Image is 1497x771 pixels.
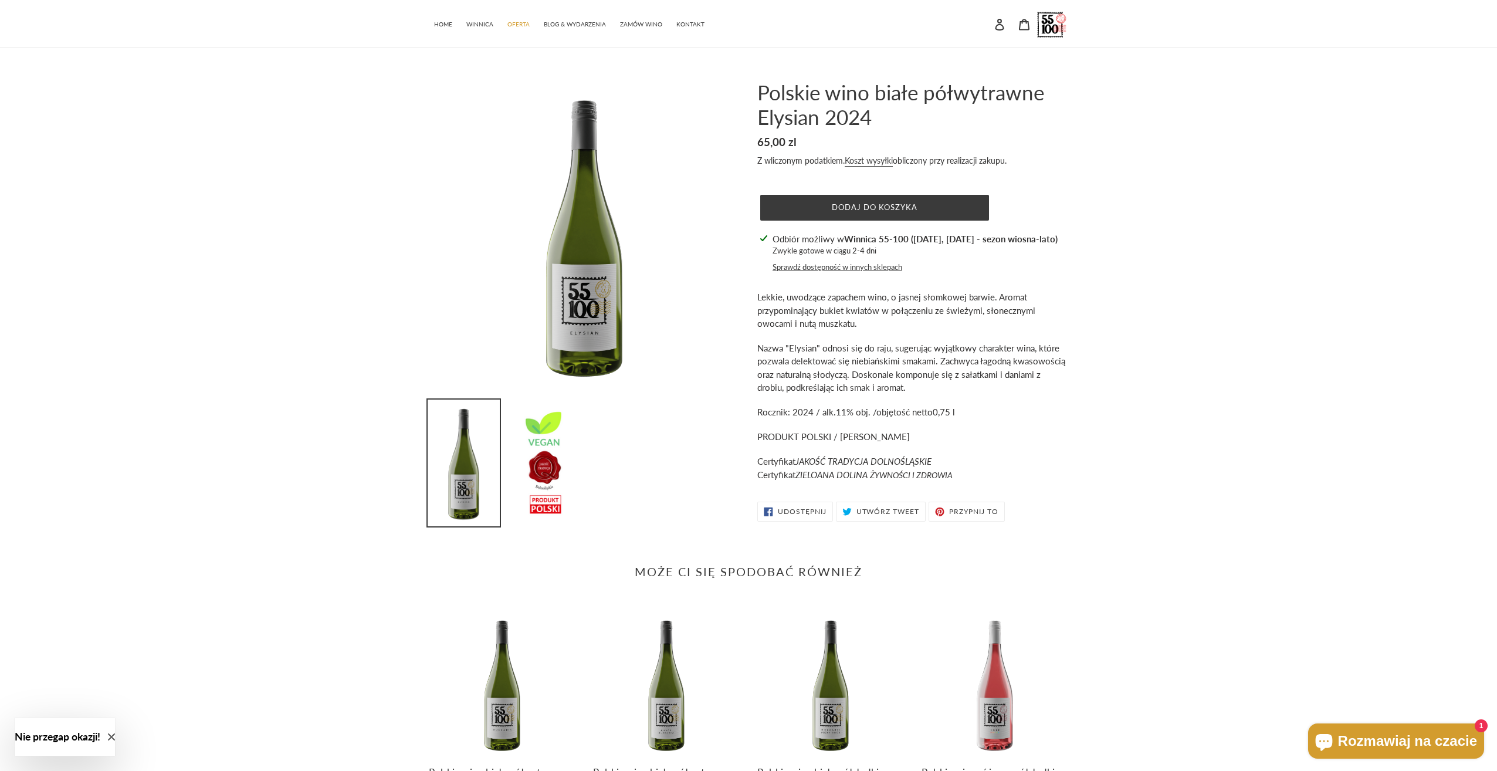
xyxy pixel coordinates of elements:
[538,15,612,32] a: BLOG & WYDARZENIA
[466,21,493,28] span: WINNICA
[676,21,705,28] span: KONTAKT
[949,508,998,515] span: Przypnij to
[757,407,836,417] span: Rocznik: 2024 / alk.
[614,15,668,32] a: ZAMÓW WINO
[428,15,458,32] a: HOME
[773,262,902,273] button: Sprawdź dostępność w innych sklepach
[773,232,1058,246] p: Odbiór możliwy w
[844,234,1058,244] strong: Winnica 55-100 ([DATE], [DATE] - sezon wiosna-lato)
[832,202,918,212] span: Dodaj do koszyka
[876,407,933,417] span: objętość netto
[428,400,500,526] img: Załaduj obraz do przeglądarki galerii, Polskie wino białe półwytrawne Elysian 2024
[460,15,499,32] a: WINNICA
[795,456,932,466] em: JAKOŚĆ TRADYCJA DOLNOŚLĄSKIE
[670,15,710,32] a: KONTAKT
[845,155,893,167] a: Koszt wysyłki
[757,430,1068,444] p: PRODUKT POLSKI / [PERSON_NAME]
[757,135,797,148] span: 65,00 zl
[757,80,1068,129] h1: Polskie wino białe półwytrawne Elysian 2024
[933,407,955,417] span: 0,75 l
[773,245,1058,257] p: Zwykle gotowe w ciągu 2-4 dni
[434,21,452,28] span: HOME
[507,21,530,28] span: OFERTA
[757,343,1065,393] span: Nazwa "Elysian" odnosi się do raju, sugerując wyjątkowy charakter wina, które pozwala delektować ...
[429,564,1068,579] h2: Może Ci się spodobać również
[1305,723,1488,762] inbox-online-store-chat: Czat w sklepie online Shopify
[795,469,953,480] em: ZIELOANA DOLINA Ż
[757,292,1035,329] span: Lekkie, uwodzące zapachem wino, o jasnej słomkowej barwie. Aromat przypominający bukiet kwiatów w...
[620,21,662,28] span: ZAMÓW WINO
[856,508,920,515] span: Utwórz tweet
[757,154,1068,167] div: Z wliczonym podatkiem. obliczony przy realizacji zakupu.
[778,508,827,515] span: Udostępnij
[757,455,1068,481] p: Certyfikat Certyfikat
[875,470,953,480] span: YWNOŚCI I ZDROWIA
[502,15,536,32] a: OFERTA
[544,21,606,28] span: BLOG & WYDARZENIA
[836,407,876,417] span: 11% obj. /
[508,400,580,526] img: Załaduj obraz do przeglądarki galerii, Polskie wino białe półwytrawne Elysian 2024
[760,195,989,221] button: Dodaj do koszyka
